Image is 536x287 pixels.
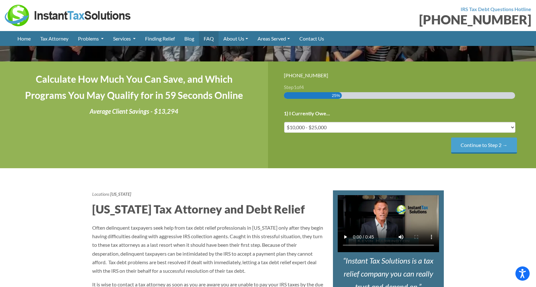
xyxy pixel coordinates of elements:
a: Blog [180,31,199,46]
div: [PHONE_NUMBER] [284,71,520,80]
i: Average Client Savings - $13,294 [90,107,178,115]
p: Often delinquent taxpayers seek help from tax debt relief professionals in [US_STATE] only after ... [92,223,323,275]
a: Locations [92,191,109,197]
a: FAQ [199,31,219,46]
span: 1 [294,84,297,90]
h4: Calculate How Much You Can Save, and Which Programs You May Qualify for in 59 Seconds Online [16,71,252,103]
img: Instant Tax Solutions Logo [5,5,131,26]
h3: Step of [284,85,520,90]
span: 4 [301,84,304,90]
div: [PHONE_NUMBER] [273,13,531,26]
h2: [US_STATE] Tax Attorney and Debt Relief [92,201,323,217]
a: Home [13,31,35,46]
a: Tax Attorney [35,31,73,46]
a: Finding Relief [140,31,180,46]
a: About Us [219,31,253,46]
a: Instant Tax Solutions Logo [5,12,131,18]
a: Areas Served [253,31,295,46]
a: Contact Us [295,31,329,46]
label: 1) I Currently Owe... [284,110,330,117]
input: Continue to Step 2 → [451,137,517,154]
a: Services [108,31,140,46]
strong: IRS Tax Debt Questions Hotline [461,6,531,12]
span: 25% [332,92,340,99]
a: Problems [73,31,108,46]
strong: [US_STATE] [110,191,131,197]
